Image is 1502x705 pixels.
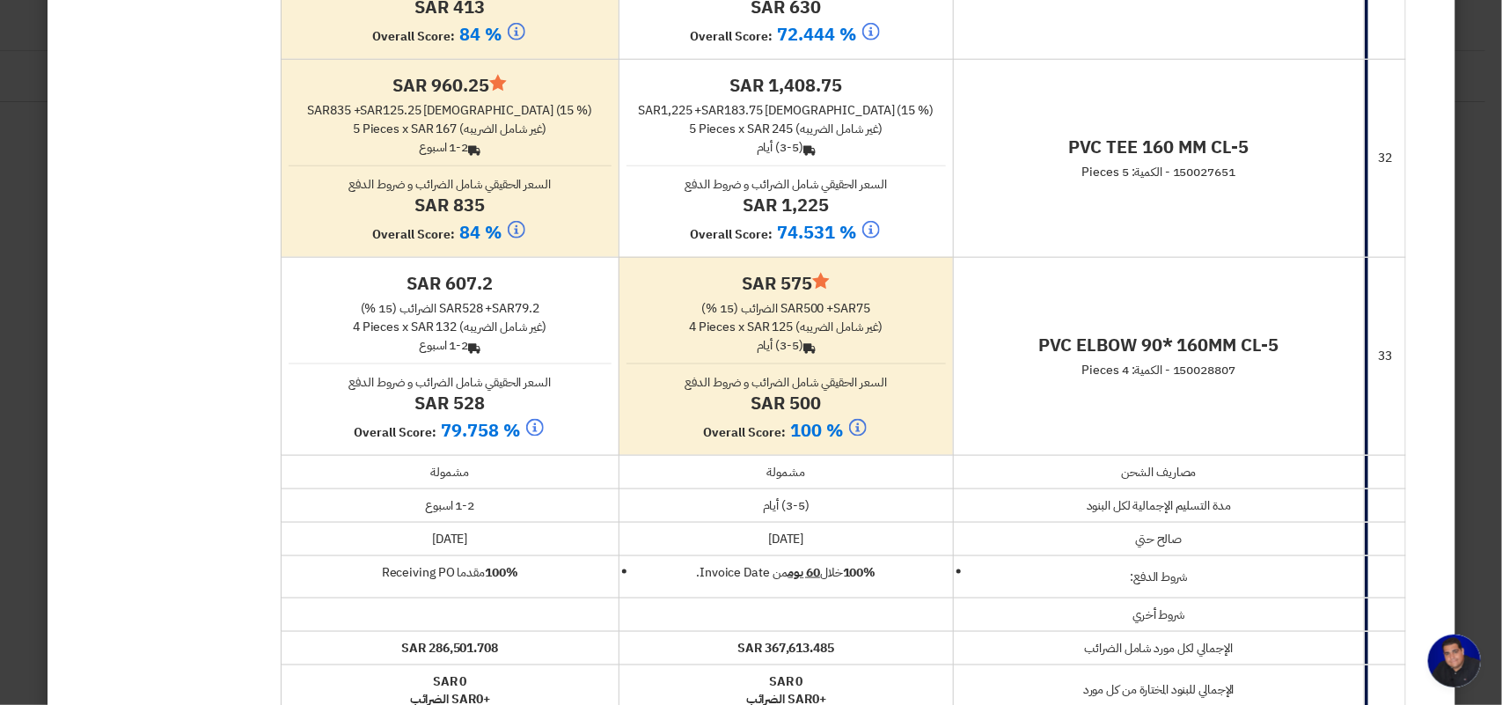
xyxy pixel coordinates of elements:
[961,334,1357,356] h4: PVC ELBOW 90* 160MM CL-5
[626,299,946,318] div: 500 + 75 الضرائب (15 %)
[401,639,498,657] b: sar 286,501.708
[702,101,725,120] span: sar
[777,219,856,246] span: 74.531 %
[349,373,551,392] span: السعر الحقيقي شامل الضرائب و ضروط الدفع
[619,522,953,555] td: [DATE]
[689,120,696,138] span: 5
[349,175,551,194] span: السعر الحقيقي شامل الضرائب و ضروط الدفع
[780,299,803,318] span: sar
[626,74,946,97] h4: sar 1,408.75
[685,373,887,392] span: السعر الحقيقي شامل الضرائب و ضروط الدفع
[833,299,856,318] span: sar
[289,392,612,415] h4: sar 528
[459,120,546,138] span: (غير شامل الضريبه)
[626,272,946,295] h4: sar 575
[953,455,1364,488] td: مصاريف الشحن
[459,219,502,246] span: 84 %
[281,488,619,522] td: 1-2 اسبوع
[485,563,518,582] strong: 100%
[363,318,408,336] span: Pieces x
[738,639,835,657] b: sar 367,613.485
[696,563,876,582] span: خلال من Invoice Date.
[690,225,773,244] span: Overall Score:
[289,101,612,120] div: 835 + 125.25 [DEMOGRAPHIC_DATA] (15 %)
[689,318,696,336] span: 4
[361,101,384,120] span: sar
[843,563,876,582] strong: 100%
[382,563,518,582] span: مقدما Receiving PO
[795,318,883,336] span: (غير شامل الضريبه)
[788,563,820,582] u: 60 يوم
[699,318,744,336] span: Pieces x
[626,138,946,157] div: (3-5) أيام
[769,672,803,691] b: sar 0
[353,318,360,336] span: 4
[626,336,946,355] div: (3-5) أيام
[1364,59,1405,257] td: 32
[699,120,744,138] span: Pieces x
[459,21,502,48] span: 84 %
[747,318,793,336] span: sar 125
[493,299,516,318] span: sar
[289,272,612,295] h4: sar 607.2
[626,463,946,481] div: مشمولة
[747,120,793,138] span: sar 245
[289,194,612,217] h4: sar 835
[1082,163,1235,181] span: 150027651 - الكمية: 5 Pieces
[281,522,619,555] td: [DATE]
[354,423,436,442] span: Overall Score:
[953,598,1364,631] td: شروط أخري
[353,120,360,138] span: 5
[289,336,612,355] div: 1-2 اسبوع
[289,299,612,318] div: 528 + 79.2 الضرائب (15 %)
[1364,257,1405,455] td: 33
[953,488,1364,522] td: مدة التسليم الإجمالية لكل البنود
[953,631,1364,665] td: الإجمالي لكل مورد شامل الضرائب
[626,101,946,120] div: 1,225 + 183.75 [DEMOGRAPHIC_DATA] (15 %)
[690,27,773,46] span: Overall Score:
[441,417,520,444] span: 79.758 %
[439,299,462,318] span: sar
[411,120,457,138] span: sar 167
[289,463,612,481] div: مشمولة
[411,318,457,336] span: sar 132
[953,555,1364,598] td: شروط الدفع:
[1428,635,1481,687] div: Open chat
[626,392,946,415] h4: sar 500
[703,423,786,442] span: Overall Score:
[307,101,330,120] span: sar
[363,120,408,138] span: Pieces x
[639,101,662,120] span: sar
[626,194,946,217] h4: sar 1,225
[790,417,843,444] span: 100 %
[433,672,467,691] b: sar 0
[685,175,887,194] span: السعر الحقيقي شامل الضرائب و ضروط الدفع
[777,21,856,48] span: 72.444 %
[795,120,883,138] span: (غير شامل الضريبه)
[953,522,1364,555] td: صالح حتي
[372,225,455,244] span: Overall Score:
[459,318,546,336] span: (غير شامل الضريبه)
[372,27,455,46] span: Overall Score:
[289,138,612,157] div: 1-2 اسبوع
[1082,361,1235,379] span: 150028807 - الكمية: 4 Pieces
[289,74,612,97] h4: sar 960.25
[619,488,953,522] td: (3-5) أيام
[961,136,1357,158] h4: PVC TEE 160 MM CL-5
